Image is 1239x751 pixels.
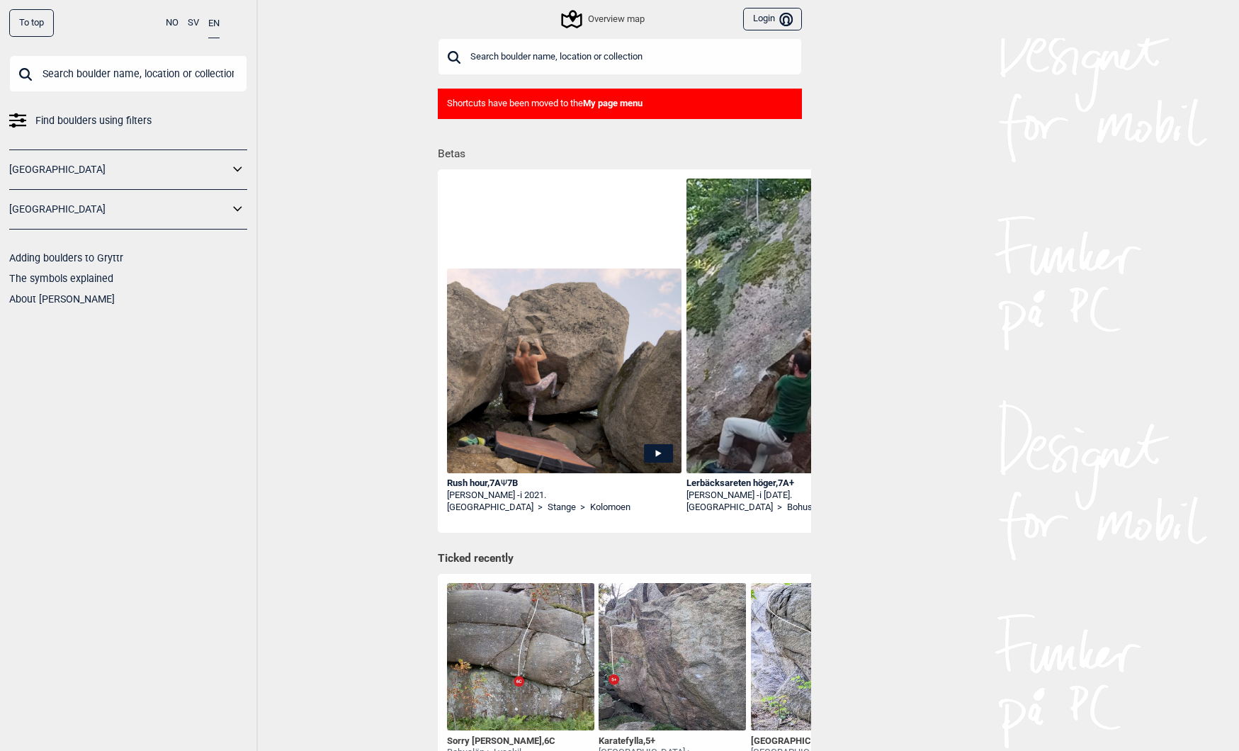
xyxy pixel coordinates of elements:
a: Bohuslän [787,502,825,514]
div: [GEOGRAPHIC_DATA] , [751,735,898,747]
span: > [538,502,543,514]
span: 6C [544,735,555,746]
div: Rush hour , 7A 7B [447,478,682,490]
div: Karatefylla , [599,735,746,747]
a: Kolomoen [590,502,630,514]
img: Crimp boulevard [751,583,898,730]
span: Find boulders using filters [35,111,152,131]
span: > [580,502,585,514]
a: [GEOGRAPHIC_DATA] [9,199,229,220]
button: Login [743,8,801,31]
input: Search boulder name, location or collection [9,55,247,92]
h1: Ticked recently [438,551,802,567]
button: SV [188,9,199,37]
img: Sorry Stig [447,583,594,730]
div: Sorry [PERSON_NAME] , [447,735,555,747]
div: [PERSON_NAME] - [447,490,682,502]
div: Lerbäcksareten höger , 7A+ [686,478,922,490]
div: Overview map [563,11,644,28]
div: To top [9,9,54,37]
a: Adding boulders to Gryttr [9,252,123,264]
img: Enrico pa Lerbacksareten hoger [686,179,922,484]
div: [PERSON_NAME] - [686,490,922,502]
a: About [PERSON_NAME] [9,293,115,305]
a: [GEOGRAPHIC_DATA] [447,502,533,514]
a: Stange [548,502,576,514]
a: The symbols explained [9,273,113,284]
span: Ψ [501,478,507,488]
input: Search boulder name, location or collection [438,38,802,75]
h1: Betas [438,137,811,162]
span: > [777,502,782,514]
img: Karatefylla [599,583,746,730]
span: i [DATE]. [759,490,792,500]
a: [GEOGRAPHIC_DATA] [686,502,773,514]
span: 5+ [645,735,655,746]
span: i 2021. [520,490,546,500]
b: My page menu [583,98,643,108]
button: NO [166,9,179,37]
a: [GEOGRAPHIC_DATA] [9,159,229,180]
div: Shortcuts have been moved to the [438,89,802,119]
button: EN [208,9,220,38]
a: Find boulders using filters [9,111,247,131]
img: Dennis pa Rush hour [447,269,682,473]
